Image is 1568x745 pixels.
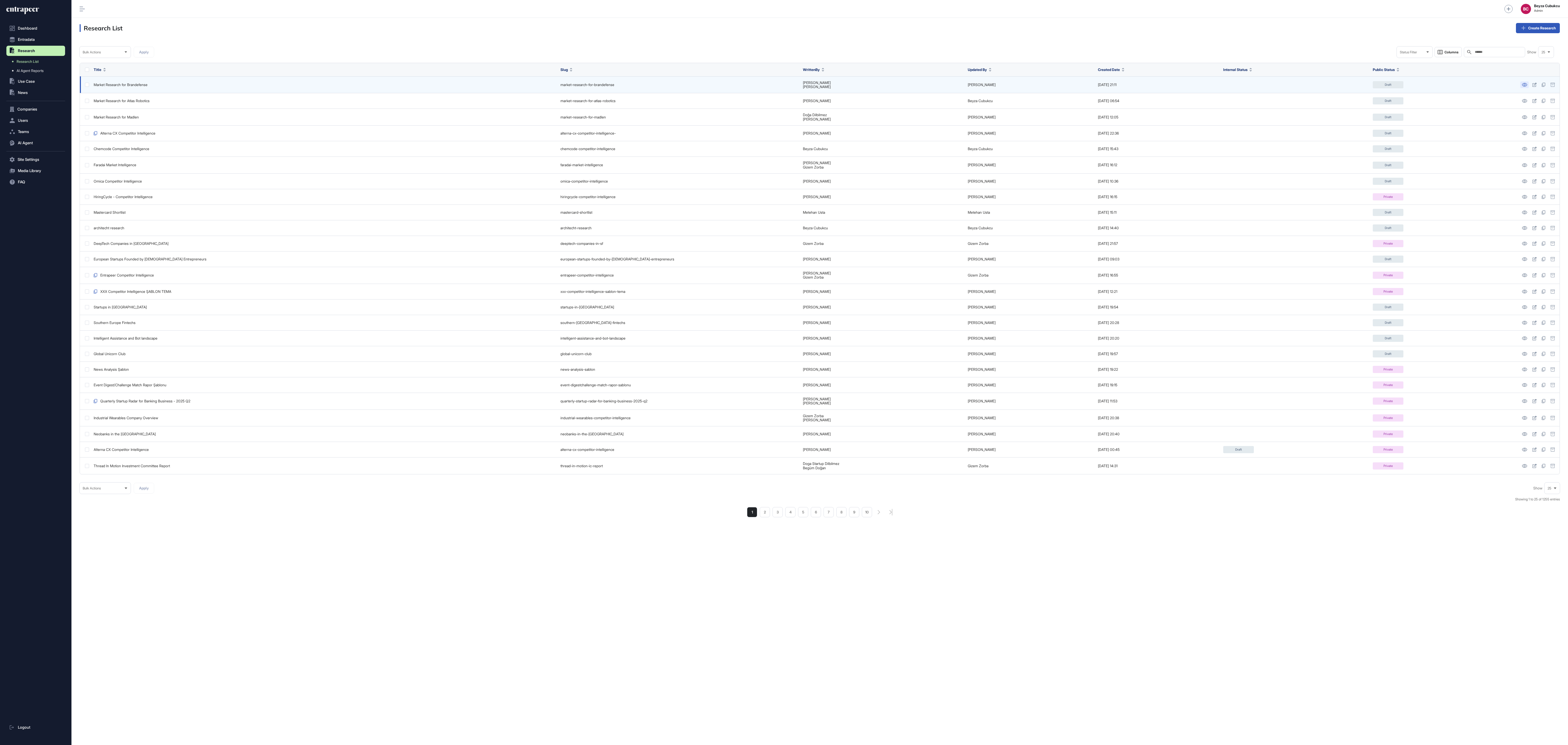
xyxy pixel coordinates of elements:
[560,195,798,199] div: hiringcycle-competitor-intelligence
[803,161,831,165] a: [PERSON_NAME]
[968,82,996,87] a: [PERSON_NAME]
[560,336,798,340] div: intelligent-assistance-and-bot-landscape
[803,195,831,199] a: [PERSON_NAME]
[94,83,555,87] div: Market Research for Brandefense
[18,26,37,30] span: Dashboard
[94,131,555,135] div: Alterna CX Competitor Intelligence
[18,118,28,123] span: Users
[1223,67,1247,72] span: Internal Status
[968,464,988,468] a: Gizem Zorba
[17,69,44,73] span: AI Agent Reports
[803,383,831,387] a: [PERSON_NAME]
[560,448,798,452] div: alterna-cx-competitor-intelligence
[803,67,824,72] button: WrittenBy
[803,117,831,121] a: [PERSON_NAME]
[1098,115,1218,119] div: [DATE] 12:05
[94,67,106,72] button: Title
[968,241,988,246] a: Gizem Zorba
[18,725,30,729] span: Logout
[803,271,831,275] a: [PERSON_NAME]
[1098,131,1218,135] div: [DATE] 22:36
[560,99,798,103] div: market-research-for-atlas-robotics
[849,507,859,517] a: 9
[1373,319,1403,326] div: Draft
[968,257,996,261] a: [PERSON_NAME]
[1373,256,1403,263] div: Draft
[6,154,65,165] button: Site Settings
[83,50,101,54] span: Bulk Actions
[1223,446,1254,453] div: Draft
[968,115,996,119] a: [PERSON_NAME]
[560,67,572,72] button: Slug
[803,131,831,135] a: [PERSON_NAME]
[1534,9,1560,13] span: Admin
[94,321,555,325] div: Southern Europe Fintechs
[6,88,65,98] button: News
[560,147,798,151] div: chemcode-competitor-intelligence
[18,38,35,42] span: Entradata
[803,80,831,85] a: [PERSON_NAME]
[862,507,872,517] a: 10
[889,509,892,515] a: search-pagination-last-page-button
[968,67,991,72] button: Updated By
[803,352,831,356] a: [PERSON_NAME]
[968,131,996,135] a: [PERSON_NAME]
[6,722,65,732] a: Logout
[560,416,798,420] div: industrial-wearables-competitor-intelligence
[968,416,996,420] a: [PERSON_NAME]
[94,179,555,183] div: Omica Competitor Intelligence
[560,179,798,183] div: omica-competitor-intelligence
[1373,240,1403,247] div: Private
[94,99,555,103] div: Market Research for Atlas Robotics
[6,76,65,87] button: Use Case
[17,59,39,64] span: Research List
[1098,242,1218,246] div: [DATE] 21:57
[560,399,798,403] div: quarterly-startup-radar-for-banking-business-2025-q2
[1373,178,1403,185] div: Draft
[1098,464,1218,468] div: [DATE] 14:31
[803,447,831,452] a: [PERSON_NAME]
[560,464,798,468] div: thread-in-motion-ic-report
[803,401,831,405] a: [PERSON_NAME]
[1373,304,1403,311] div: Draft
[1098,367,1218,371] div: [DATE] 19:22
[1373,145,1403,152] div: Draft
[1373,130,1403,137] div: Draft
[878,510,880,514] a: search-pagination-next-button
[1098,179,1218,183] div: [DATE] 10:36
[1400,50,1417,54] span: Status Filter
[6,46,65,56] button: Research
[94,448,555,452] div: Alterna CX Competitor Intelligence
[968,447,996,452] a: [PERSON_NAME]
[803,336,831,340] a: [PERSON_NAME]
[803,418,831,422] a: [PERSON_NAME]
[1098,290,1218,294] div: [DATE] 12:21
[968,336,996,340] a: [PERSON_NAME]
[94,432,555,436] div: Neobanks in the [GEOGRAPHIC_DATA]
[1533,486,1542,490] span: Show
[803,414,824,418] a: Gizem Zorba
[803,226,828,230] a: Beyza Cubukcu
[811,507,821,517] a: 6
[560,305,798,309] div: startups-in-[GEOGRAPHIC_DATA]
[94,226,555,230] div: architecht research
[968,226,993,230] a: Beyza Cubukcu
[94,242,555,246] div: DeepTech Companies in [GEOGRAPHIC_DATA]
[1521,4,1531,14] button: BC
[1098,147,1218,151] div: [DATE] 15:43
[6,127,65,137] button: Teams
[6,138,65,148] button: AI Agent
[824,507,834,517] a: 7
[560,226,798,230] div: architecht-research
[1223,67,1252,72] button: Internal Status
[94,416,555,420] div: Industrial Wearables Company Overview
[1373,381,1403,389] div: Private
[968,399,996,403] a: [PERSON_NAME]
[560,131,798,135] div: alterna-cx-competitor-intelligence-
[6,34,65,45] button: Entradata
[1098,336,1218,340] div: [DATE] 20:20
[1373,462,1403,470] div: Private
[6,104,65,114] button: Companies
[17,107,37,111] span: Companies
[1098,432,1218,436] div: [DATE] 20:40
